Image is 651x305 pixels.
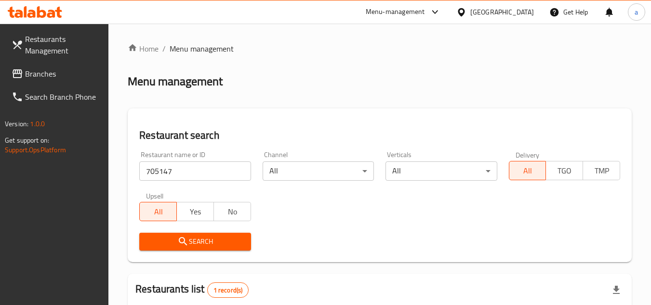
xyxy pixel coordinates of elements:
[635,7,638,17] span: a
[147,236,243,248] span: Search
[139,233,251,251] button: Search
[366,6,425,18] div: Menu-management
[263,161,374,181] div: All
[218,205,247,219] span: No
[208,286,249,295] span: 1 record(s)
[170,43,234,54] span: Menu management
[128,74,223,89] h2: Menu management
[587,164,616,178] span: TMP
[545,161,583,180] button: TGO
[583,161,620,180] button: TMP
[146,192,164,199] label: Upsell
[135,282,249,298] h2: Restaurants list
[513,164,543,178] span: All
[550,164,579,178] span: TGO
[385,161,497,181] div: All
[5,118,28,130] span: Version:
[144,205,173,219] span: All
[181,205,210,219] span: Yes
[139,128,620,143] h2: Restaurant search
[25,33,101,56] span: Restaurants Management
[128,43,159,54] a: Home
[139,202,177,221] button: All
[516,151,540,158] label: Delivery
[213,202,251,221] button: No
[4,27,109,62] a: Restaurants Management
[207,282,249,298] div: Total records count
[509,161,546,180] button: All
[5,144,66,156] a: Support.OpsPlatform
[605,278,628,302] div: Export file
[162,43,166,54] li: /
[30,118,45,130] span: 1.0.0
[25,68,101,80] span: Branches
[176,202,214,221] button: Yes
[139,161,251,181] input: Search for restaurant name or ID..
[25,91,101,103] span: Search Branch Phone
[4,62,109,85] a: Branches
[5,134,49,146] span: Get support on:
[470,7,534,17] div: [GEOGRAPHIC_DATA]
[128,43,632,54] nav: breadcrumb
[4,85,109,108] a: Search Branch Phone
